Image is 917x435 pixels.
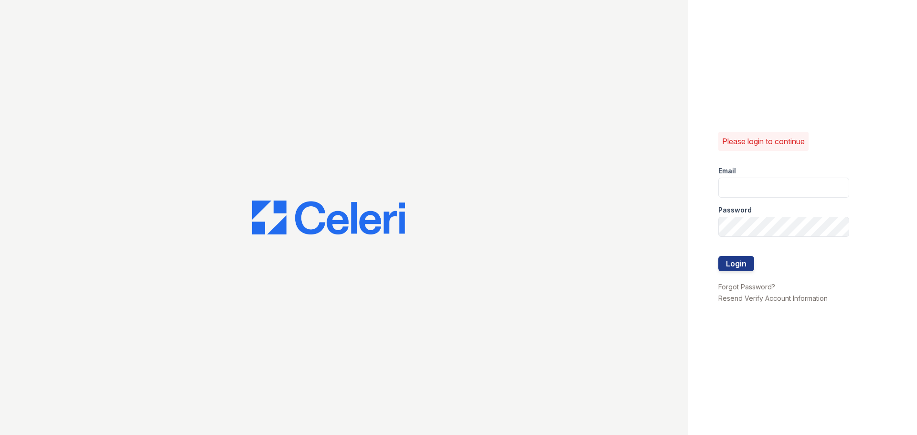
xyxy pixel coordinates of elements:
label: Email [718,166,736,176]
p: Please login to continue [722,136,805,147]
label: Password [718,205,752,215]
a: Resend Verify Account Information [718,294,828,302]
img: CE_Logo_Blue-a8612792a0a2168367f1c8372b55b34899dd931a85d93a1a3d3e32e68fde9ad4.png [252,201,405,235]
a: Forgot Password? [718,283,775,291]
button: Login [718,256,754,271]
